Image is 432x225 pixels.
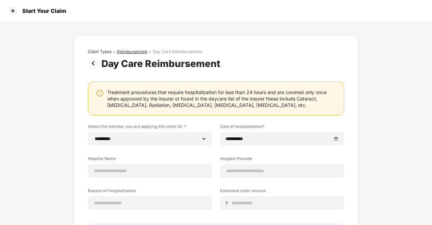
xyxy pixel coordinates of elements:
div: > [149,49,151,54]
div: Start Your Claim [18,7,66,14]
label: Hospital Pincode [220,156,344,164]
div: > [113,49,116,54]
img: svg+xml;base64,PHN2ZyBpZD0iUHJldi0zMngzMiIgeG1sbnM9Imh0dHA6Ly93d3cudzMub3JnLzIwMDAvc3ZnIiB3aWR0aD... [88,58,101,69]
label: Select the member you are applying this claim for ? [88,123,212,132]
label: Hospital Name [88,156,212,164]
label: Date of hospitalisation? [220,123,344,132]
div: Day Care Reimbursement [101,58,223,69]
label: Estimated claim amount [220,188,344,196]
label: Reason of Hospitalisation [88,188,212,196]
img: svg+xml;base64,PHN2ZyBpZD0iV2FybmluZ18tXzI0eDI0IiBkYXRhLW5hbWU9Ildhcm5pbmcgLSAyNHgyNCIgeG1sbnM9Im... [96,89,104,97]
div: Claim Types [88,49,112,54]
div: Treatment procedures that require hospitalization for less than 24 hours and are covered only onc... [107,89,337,108]
div: Day Care Reimbursement [153,49,202,54]
span: ₹ [225,200,231,206]
div: Reimbursement [117,49,147,54]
